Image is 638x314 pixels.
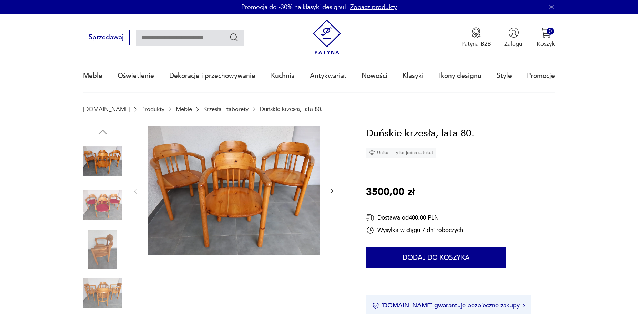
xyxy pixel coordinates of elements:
img: Ikona strzałki w prawo [523,304,525,307]
img: Ikonka użytkownika [508,27,519,38]
p: Duńskie krzesła, lata 80. [260,106,323,112]
button: Patyna B2B [461,27,491,48]
div: 0 [547,28,554,35]
img: Zdjęcie produktu Duńskie krzesła, lata 80. [83,142,122,181]
a: Kuchnia [271,60,295,92]
a: Produkty [141,106,164,112]
a: Sprzedawaj [83,35,130,41]
a: Nowości [362,60,387,92]
a: Antykwariat [310,60,346,92]
img: Ikona dostawy [366,213,374,222]
button: 0Koszyk [537,27,555,48]
img: Ikona medalu [471,27,482,38]
img: Zdjęcie produktu Duńskie krzesła, lata 80. [148,126,320,255]
p: Promocja do -30% na klasyki designu! [241,3,346,11]
p: 3500,00 zł [366,184,415,200]
a: Oświetlenie [118,60,154,92]
img: Zdjęcie produktu Duńskie krzesła, lata 80. [83,273,122,313]
p: Koszyk [537,40,555,48]
img: Patyna - sklep z meblami i dekoracjami vintage [310,20,344,54]
img: Ikona certyfikatu [372,302,379,309]
a: Style [497,60,512,92]
h1: Duńskie krzesła, lata 80. [366,126,474,142]
p: Zaloguj [504,40,524,48]
img: Ikona koszyka [540,27,551,38]
a: [DOMAIN_NAME] [83,106,130,112]
a: Ikony designu [439,60,482,92]
button: Szukaj [229,32,239,42]
button: Dodaj do koszyka [366,247,506,268]
a: Promocje [527,60,555,92]
a: Meble [83,60,102,92]
div: Dostawa od 400,00 PLN [366,213,463,222]
p: Patyna B2B [461,40,491,48]
button: Sprzedawaj [83,30,130,45]
img: Ikona diamentu [369,150,375,156]
button: [DOMAIN_NAME] gwarantuje bezpieczne zakupy [372,301,525,310]
a: Zobacz produkty [350,3,397,11]
div: Wysyłka w ciągu 7 dni roboczych [366,226,463,234]
a: Meble [176,106,192,112]
a: Ikona medaluPatyna B2B [461,27,491,48]
button: Zaloguj [504,27,524,48]
div: Unikat - tylko jedna sztuka! [366,148,436,158]
a: Klasyki [403,60,424,92]
a: Krzesła i taborety [203,106,249,112]
img: Zdjęcie produktu Duńskie krzesła, lata 80. [83,185,122,225]
a: Dekoracje i przechowywanie [169,60,255,92]
img: Zdjęcie produktu Duńskie krzesła, lata 80. [83,230,122,269]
